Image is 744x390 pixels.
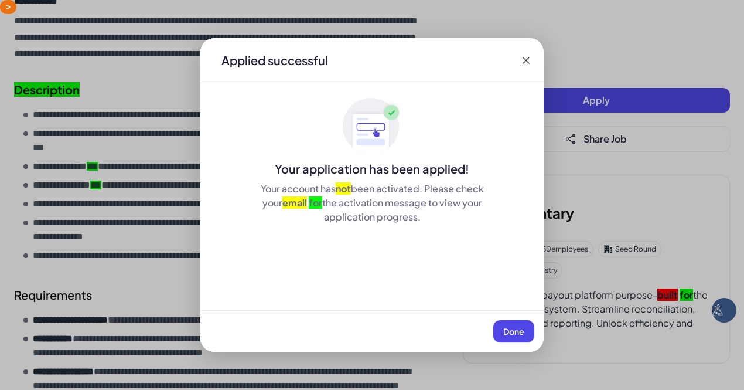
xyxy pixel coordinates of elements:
[200,161,544,177] div: Your application has been applied!
[247,182,497,224] div: Your account has been activated. Please check your the activation message to view your applicatio...
[712,304,723,316] img: G7jnxTupcAAAAASUVORK5CYII=
[493,320,534,342] button: Done
[336,182,351,195] copsamhl: not
[343,97,401,156] img: ApplyedMaskGroup3.svg
[503,326,524,337] span: Done
[309,196,322,209] copsamhl: for
[282,196,307,209] copsamhl: email
[221,52,328,69] div: Applied successful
